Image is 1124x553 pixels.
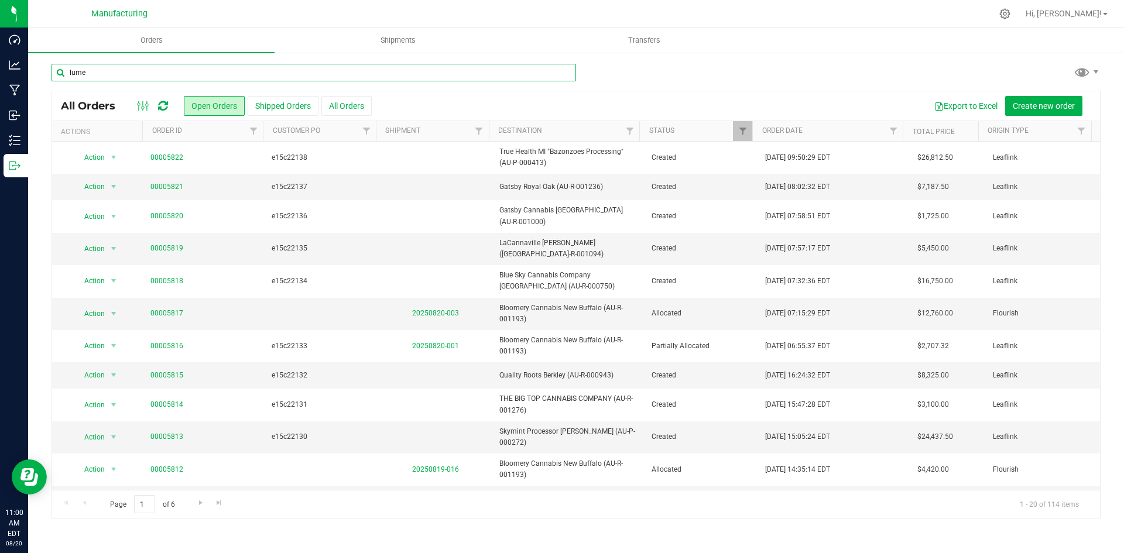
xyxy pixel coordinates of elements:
[74,208,106,225] span: Action
[150,431,183,442] a: 00005813
[765,243,830,254] span: [DATE] 07:57:17 EDT
[107,273,121,289] span: select
[91,9,148,19] span: Manufacturing
[765,276,830,287] span: [DATE] 07:32:36 EDT
[272,431,372,442] span: e15c22130
[1072,121,1091,141] a: Filter
[272,152,372,163] span: e15c22138
[9,135,20,146] inline-svg: Inventory
[499,146,637,169] span: True Health MI "Bazonzoes Processing" (AU-P-000413)
[150,341,183,352] a: 00005816
[211,495,228,511] a: Go to the last page
[100,495,184,513] span: Page of 6
[412,465,459,473] a: 20250819-016
[321,96,372,116] button: All Orders
[74,461,106,478] span: Action
[28,28,275,53] a: Orders
[765,211,830,222] span: [DATE] 07:58:51 EDT
[134,495,155,513] input: 1
[74,149,106,166] span: Action
[988,126,1029,135] a: Origin Type
[412,342,459,350] a: 20250820-001
[107,241,121,257] span: select
[150,464,183,475] a: 00005812
[998,8,1012,19] div: Manage settings
[107,305,121,322] span: select
[74,273,106,289] span: Action
[993,152,1093,163] span: Leaflink
[273,126,320,135] a: Customer PO
[917,276,953,287] span: $16,750.00
[244,121,263,141] a: Filter
[272,341,372,352] span: e15c22133
[61,128,138,136] div: Actions
[385,126,420,135] a: Shipment
[125,35,179,46] span: Orders
[765,152,830,163] span: [DATE] 09:50:29 EDT
[993,370,1093,381] span: Leaflink
[927,96,1005,116] button: Export to Excel
[917,399,949,410] span: $3,100.00
[499,238,637,260] span: LaCannaville [PERSON_NAME] ([GEOGRAPHIC_DATA]-R-001094)
[272,243,372,254] span: e15c22135
[357,121,376,141] a: Filter
[652,399,752,410] span: Created
[107,367,121,383] span: select
[652,341,752,352] span: Partially Allocated
[1026,9,1102,18] span: Hi, [PERSON_NAME]!
[765,370,830,381] span: [DATE] 16:24:32 EDT
[9,59,20,71] inline-svg: Analytics
[272,276,372,287] span: e15c22134
[499,370,637,381] span: Quality Roots Berkley (AU-R-000943)
[993,341,1093,352] span: Leaflink
[272,370,372,381] span: e15c22132
[272,399,372,410] span: e15c22131
[993,399,1093,410] span: Leaflink
[652,181,752,193] span: Created
[152,126,182,135] a: Order ID
[762,126,803,135] a: Order Date
[150,243,183,254] a: 00005819
[620,121,639,141] a: Filter
[248,96,318,116] button: Shipped Orders
[993,211,1093,222] span: Leaflink
[652,243,752,254] span: Created
[993,431,1093,442] span: Leaflink
[765,399,830,410] span: [DATE] 15:47:28 EDT
[150,399,183,410] a: 00005814
[765,181,830,193] span: [DATE] 08:02:32 EDT
[917,181,949,193] span: $7,187.50
[150,308,183,319] a: 00005817
[74,178,106,195] span: Action
[150,181,183,193] a: 00005821
[412,309,459,317] a: 20250820-003
[1010,495,1088,513] span: 1 - 20 of 114 items
[107,208,121,225] span: select
[107,338,121,354] span: select
[107,429,121,445] span: select
[74,367,106,383] span: Action
[5,539,23,548] p: 08/20
[61,99,127,112] span: All Orders
[74,338,106,354] span: Action
[917,464,949,475] span: $4,420.00
[652,308,752,319] span: Allocated
[652,211,752,222] span: Created
[993,464,1093,475] span: Flourish
[272,181,372,193] span: e15c22137
[765,341,830,352] span: [DATE] 06:55:37 EDT
[612,35,676,46] span: Transfers
[52,64,576,81] input: Search Order ID, Destination, Customer PO...
[521,28,767,53] a: Transfers
[470,121,489,141] a: Filter
[107,397,121,413] span: select
[498,126,542,135] a: Destination
[765,464,830,475] span: [DATE] 14:35:14 EDT
[733,121,752,141] a: Filter
[150,276,183,287] a: 00005818
[9,109,20,121] inline-svg: Inbound
[5,507,23,539] p: 11:00 AM EDT
[913,128,955,136] a: Total Price
[883,121,903,141] a: Filter
[917,431,953,442] span: $24,437.50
